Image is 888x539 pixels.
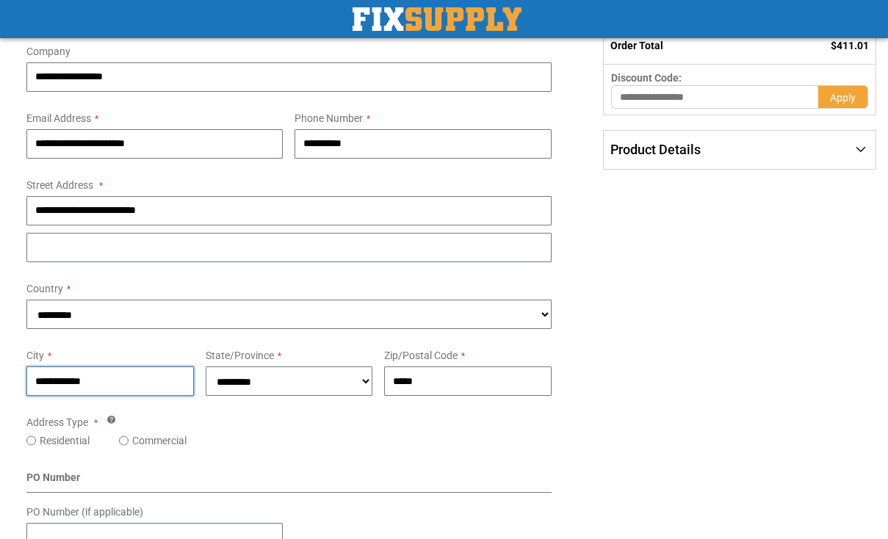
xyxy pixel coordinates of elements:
span: Email Address [26,112,91,124]
label: Commercial [132,433,187,448]
span: Apply [830,92,856,104]
span: State/Province [206,350,274,361]
span: Company [26,46,71,57]
span: Zip/Postal Code [384,350,458,361]
span: City [26,350,44,361]
span: Product Details [610,142,701,157]
button: Apply [818,85,868,109]
label: Residential [40,433,90,448]
span: PO Number (if applicable) [26,506,143,518]
span: $411.01 [831,40,869,51]
span: Country [26,283,63,294]
a: store logo [353,7,521,31]
img: Fix Industrial Supply [353,7,521,31]
strong: Order Total [610,40,663,51]
span: Address Type [26,416,88,428]
div: PO Number [26,470,552,493]
span: Phone Number [295,112,363,124]
span: Street Address [26,179,93,191]
span: Discount Code: [611,72,682,84]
